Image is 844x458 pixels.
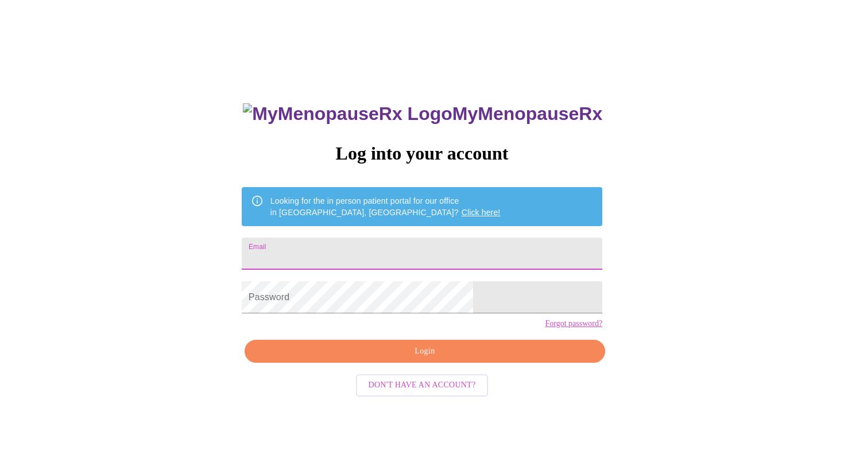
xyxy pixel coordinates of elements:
div: Looking for the in person patient portal for our office in [GEOGRAPHIC_DATA], [GEOGRAPHIC_DATA]? [270,191,501,223]
a: Don't have an account? [353,379,491,389]
span: Login [258,344,592,359]
h3: Log into your account [242,143,602,164]
img: MyMenopauseRx Logo [243,103,452,125]
span: Don't have an account? [369,378,476,393]
button: Don't have an account? [356,374,489,397]
h3: MyMenopauseRx [243,103,602,125]
a: Click here! [462,208,501,217]
button: Login [245,340,605,363]
a: Forgot password? [545,319,602,328]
